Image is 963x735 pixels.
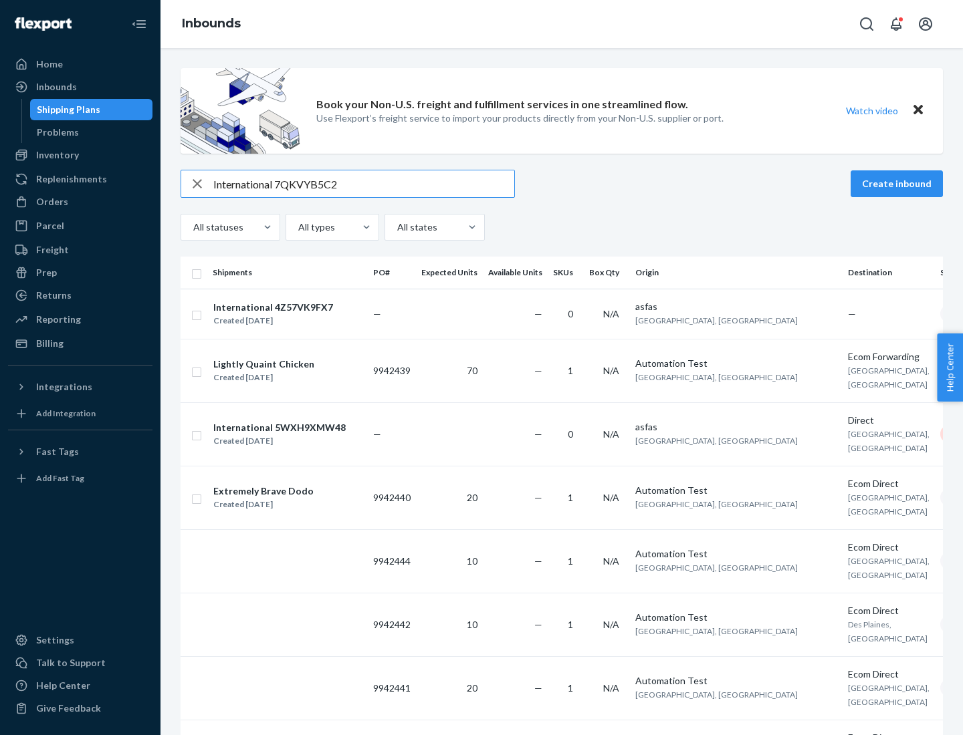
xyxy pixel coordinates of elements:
[182,16,241,31] a: Inbounds
[368,339,416,402] td: 9942439
[36,408,96,419] div: Add Integration
[568,308,573,319] span: 0
[36,148,79,162] div: Inventory
[848,619,928,643] span: Des Plaines, [GEOGRAPHIC_DATA]
[8,652,152,674] a: Talk to Support
[851,170,943,197] button: Create inbound
[36,243,69,257] div: Freight
[416,257,483,289] th: Expected Units
[848,477,930,490] div: Ecom Direct
[848,668,930,681] div: Ecom Direct
[467,682,477,694] span: 20
[8,239,152,261] a: Freight
[603,555,619,567] span: N/A
[373,428,381,440] span: —
[848,308,856,319] span: —
[37,103,100,116] div: Shipping Plans
[848,556,930,580] span: [GEOGRAPHIC_DATA], [GEOGRAPHIC_DATA]
[368,593,416,656] td: 9942442
[534,619,542,630] span: —
[8,403,152,424] a: Add Integration
[483,257,548,289] th: Available Units
[848,365,930,390] span: [GEOGRAPHIC_DATA], [GEOGRAPHIC_DATA]
[8,629,152,651] a: Settings
[36,57,63,71] div: Home
[8,698,152,719] button: Give Feedback
[848,414,930,427] div: Direct
[368,656,416,720] td: 9942441
[36,266,57,279] div: Prep
[36,633,74,647] div: Settings
[534,492,542,503] span: —
[30,122,153,143] a: Problems
[15,17,72,31] img: Flexport logo
[603,428,619,440] span: N/A
[36,656,106,670] div: Talk to Support
[213,421,346,434] div: International 5WXH9XMW48
[603,492,619,503] span: N/A
[171,5,251,43] ol: breadcrumbs
[36,337,64,350] div: Billing
[883,11,909,37] button: Open notifications
[316,112,724,125] p: Use Flexport’s freight service to import your products directly from your Non-U.S. supplier or port.
[8,262,152,283] a: Prep
[534,365,542,376] span: —
[467,365,477,376] span: 70
[603,682,619,694] span: N/A
[568,682,573,694] span: 1
[36,172,107,186] div: Replenishments
[126,11,152,37] button: Close Navigation
[635,300,837,313] div: asfas
[213,170,514,197] input: Search inbounds by name, destination, msku...
[207,257,368,289] th: Shipments
[396,220,397,234] input: All states
[912,11,939,37] button: Open account menu
[568,619,573,630] span: 1
[848,350,930,363] div: Ecom Forwarding
[635,547,837,561] div: Automation Test
[213,484,314,498] div: Extremely Brave Dodo
[848,492,930,517] span: [GEOGRAPHIC_DATA], [GEOGRAPHIC_DATA]
[603,619,619,630] span: N/A
[316,97,688,112] p: Book your Non-U.S. freight and fulfillment services in one streamlined flow.
[8,309,152,330] a: Reporting
[635,357,837,370] div: Automation Test
[635,499,798,509] span: [GEOGRAPHIC_DATA], [GEOGRAPHIC_DATA]
[8,468,152,489] a: Add Fast Tag
[584,257,630,289] th: Box Qty
[30,99,153,120] a: Shipping Plans
[368,466,416,529] td: 9942440
[36,679,90,692] div: Help Center
[8,215,152,237] a: Parcel
[36,472,84,484] div: Add Fast Tag
[843,257,935,289] th: Destination
[213,314,333,327] div: Created [DATE]
[603,365,619,376] span: N/A
[568,365,573,376] span: 1
[36,445,79,458] div: Fast Tags
[603,308,619,319] span: N/A
[848,683,930,707] span: [GEOGRAPHIC_DATA], [GEOGRAPHIC_DATA]
[635,626,798,636] span: [GEOGRAPHIC_DATA], [GEOGRAPHIC_DATA]
[630,257,843,289] th: Origin
[837,101,907,120] button: Watch video
[213,301,333,314] div: International 4Z57VK9FX7
[36,80,77,94] div: Inbounds
[635,563,798,573] span: [GEOGRAPHIC_DATA], [GEOGRAPHIC_DATA]
[568,555,573,567] span: 1
[534,428,542,440] span: —
[534,555,542,567] span: —
[635,315,798,325] span: [GEOGRAPHIC_DATA], [GEOGRAPHIC_DATA]
[848,541,930,554] div: Ecom Direct
[297,220,298,234] input: All types
[635,611,837,624] div: Automation Test
[534,682,542,694] span: —
[368,257,416,289] th: PO#
[568,492,573,503] span: 1
[848,604,930,617] div: Ecom Direct
[8,333,152,354] a: Billing
[36,289,72,302] div: Returns
[8,675,152,696] a: Help Center
[37,126,79,139] div: Problems
[467,555,477,567] span: 10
